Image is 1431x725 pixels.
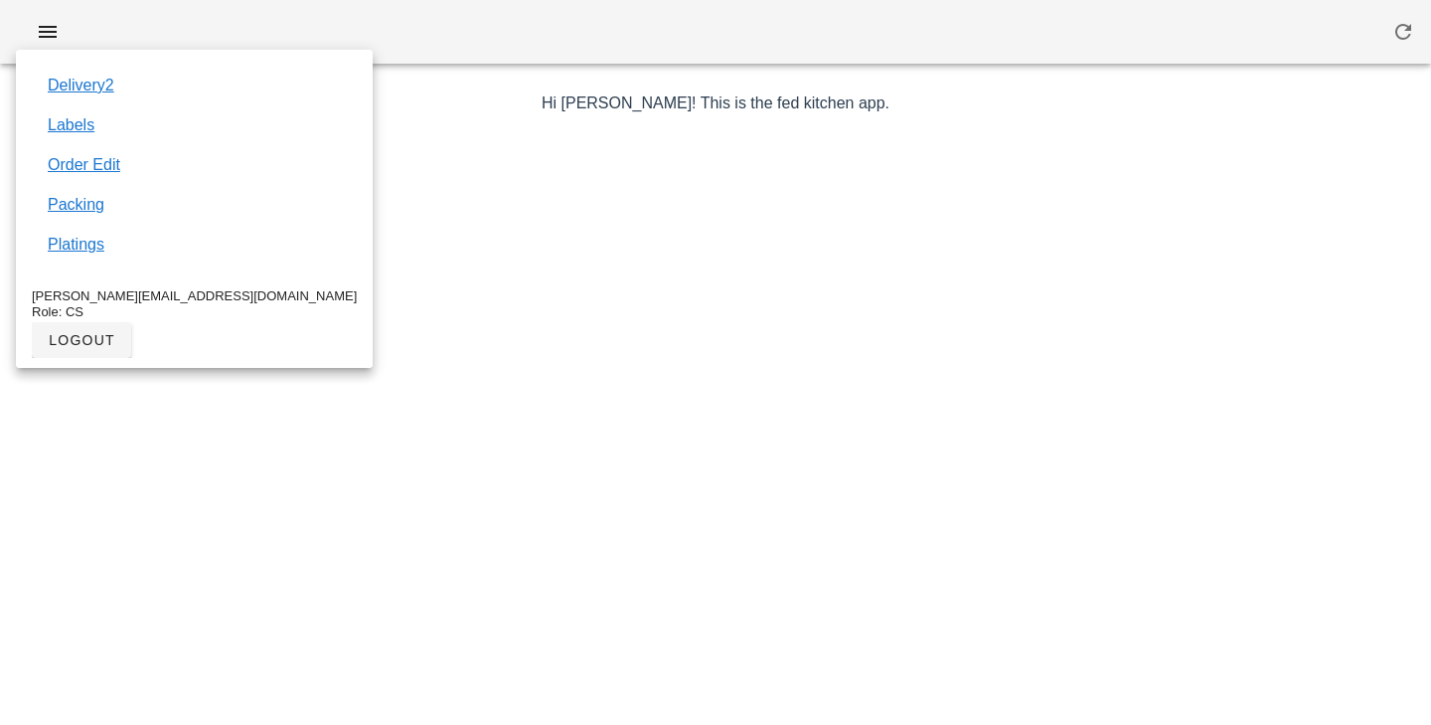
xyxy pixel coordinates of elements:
[48,193,104,217] a: Packing
[48,153,120,177] a: Order Edit
[32,304,357,320] div: Role: CS
[48,74,114,97] a: Delivery2
[32,322,131,358] button: logout
[48,113,94,137] a: Labels
[139,91,1293,115] p: Hi [PERSON_NAME]! This is the fed kitchen app.
[48,332,115,348] span: logout
[32,288,357,304] div: [PERSON_NAME][EMAIL_ADDRESS][DOMAIN_NAME]
[48,233,104,257] a: Platings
